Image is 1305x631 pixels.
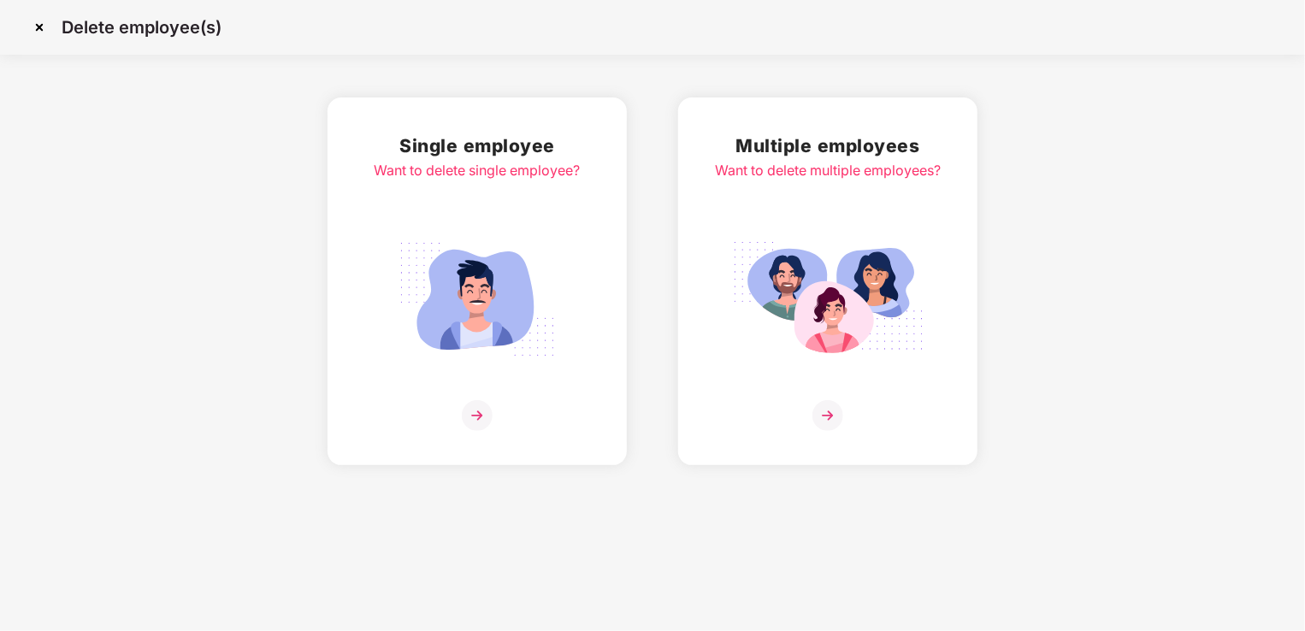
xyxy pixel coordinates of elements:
[62,17,221,38] p: Delete employee(s)
[381,233,573,366] img: svg+xml;base64,PHN2ZyB4bWxucz0iaHR0cDovL3d3dy53My5vcmcvMjAwMC9zdmciIGlkPSJTaW5nbGVfZW1wbG95ZWUiIH...
[732,233,924,366] img: svg+xml;base64,PHN2ZyB4bWxucz0iaHR0cDovL3d3dy53My5vcmcvMjAwMC9zdmciIGlkPSJNdWx0aXBsZV9lbXBsb3llZS...
[812,400,843,431] img: svg+xml;base64,PHN2ZyB4bWxucz0iaHR0cDovL3d3dy53My5vcmcvMjAwMC9zdmciIHdpZHRoPSIzNiIgaGVpZ2h0PSIzNi...
[26,14,53,41] img: svg+xml;base64,PHN2ZyBpZD0iQ3Jvc3MtMzJ4MzIiIHhtbG5zPSJodHRwOi8vd3d3LnczLm9yZy8yMDAwL3N2ZyIgd2lkdG...
[462,400,493,431] img: svg+xml;base64,PHN2ZyB4bWxucz0iaHR0cDovL3d3dy53My5vcmcvMjAwMC9zdmciIHdpZHRoPSIzNiIgaGVpZ2h0PSIzNi...
[715,160,941,181] div: Want to delete multiple employees?
[375,132,581,160] h2: Single employee
[375,160,581,181] div: Want to delete single employee?
[715,132,941,160] h2: Multiple employees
